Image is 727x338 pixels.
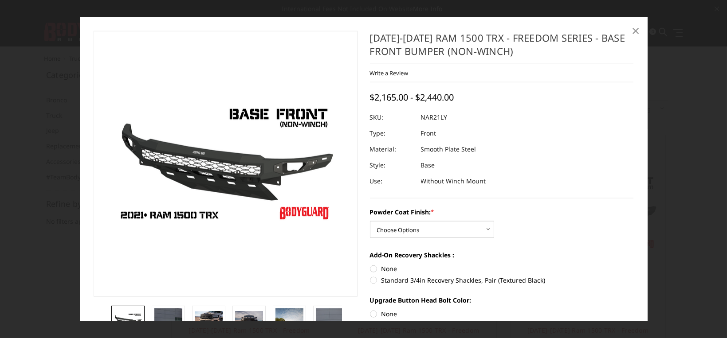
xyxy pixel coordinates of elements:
dd: Base [421,157,435,173]
a: Write a Review [370,69,409,77]
dd: Without Winch Mount [421,173,486,189]
dd: NAR21LY [421,109,448,125]
label: Black Oxide Stainless Button-Head Bolts [370,321,634,330]
label: Upgrade Button Head Bolt Color: [370,295,634,305]
img: 2021-2024 Ram 1500 TRX - Freedom Series - Base Front Bumper (non-winch) [235,311,263,330]
img: 2021-2024 Ram 1500 TRX - Freedom Series - Base Front Bumper (non-winch) [114,312,142,328]
label: Powder Coat Finish: [370,207,634,217]
label: None [370,309,634,319]
dt: Use: [370,173,414,189]
a: Close [629,23,643,38]
dd: Smooth Plate Steel [421,141,476,157]
label: None [370,264,634,273]
dd: Front [421,125,436,141]
h1: [DATE]-[DATE] Ram 1500 TRX - Freedom Series - Base Front Bumper (non-winch) [370,31,634,64]
dt: Style: [370,157,414,173]
span: $2,165.00 - $2,440.00 [370,91,454,103]
dt: SKU: [370,109,414,125]
label: Add-On Recovery Shackles : [370,250,634,260]
span: × [632,21,640,40]
dt: Material: [370,141,414,157]
img: 2021-2024 Ram 1500 TRX - Freedom Series - Base Front Bumper (non-winch) [195,311,223,330]
a: 2021-2024 Ram 1500 TRX - Freedom Series - Base Front Bumper (non-winch) [94,31,358,297]
label: Standard 3/4in Recovery Shackles, Pair (Textured Black) [370,276,634,285]
dt: Type: [370,125,414,141]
